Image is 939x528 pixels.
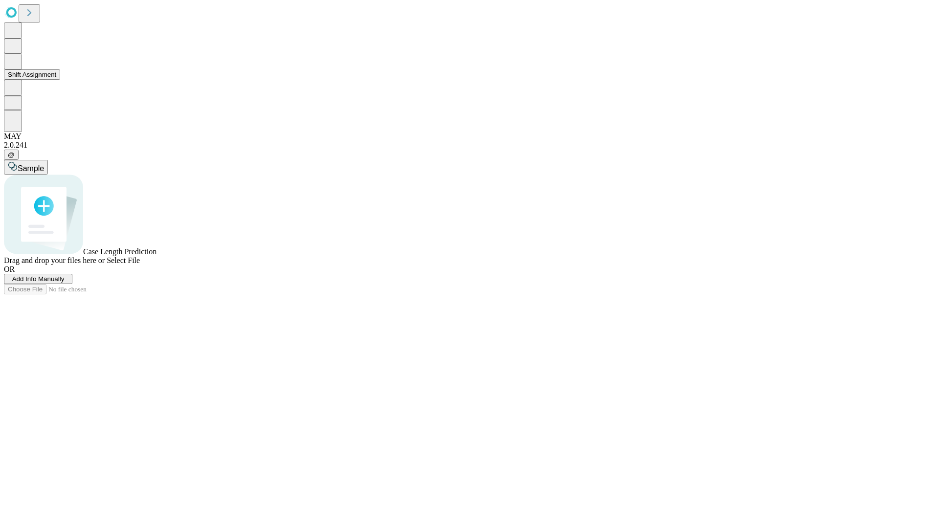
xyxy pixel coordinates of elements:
[4,256,105,264] span: Drag and drop your files here or
[4,132,935,141] div: MAY
[4,141,935,150] div: 2.0.241
[12,275,65,283] span: Add Info Manually
[4,265,15,273] span: OR
[107,256,140,264] span: Select File
[18,164,44,173] span: Sample
[4,69,60,80] button: Shift Assignment
[83,247,156,256] span: Case Length Prediction
[4,150,19,160] button: @
[4,160,48,175] button: Sample
[8,151,15,158] span: @
[4,274,72,284] button: Add Info Manually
